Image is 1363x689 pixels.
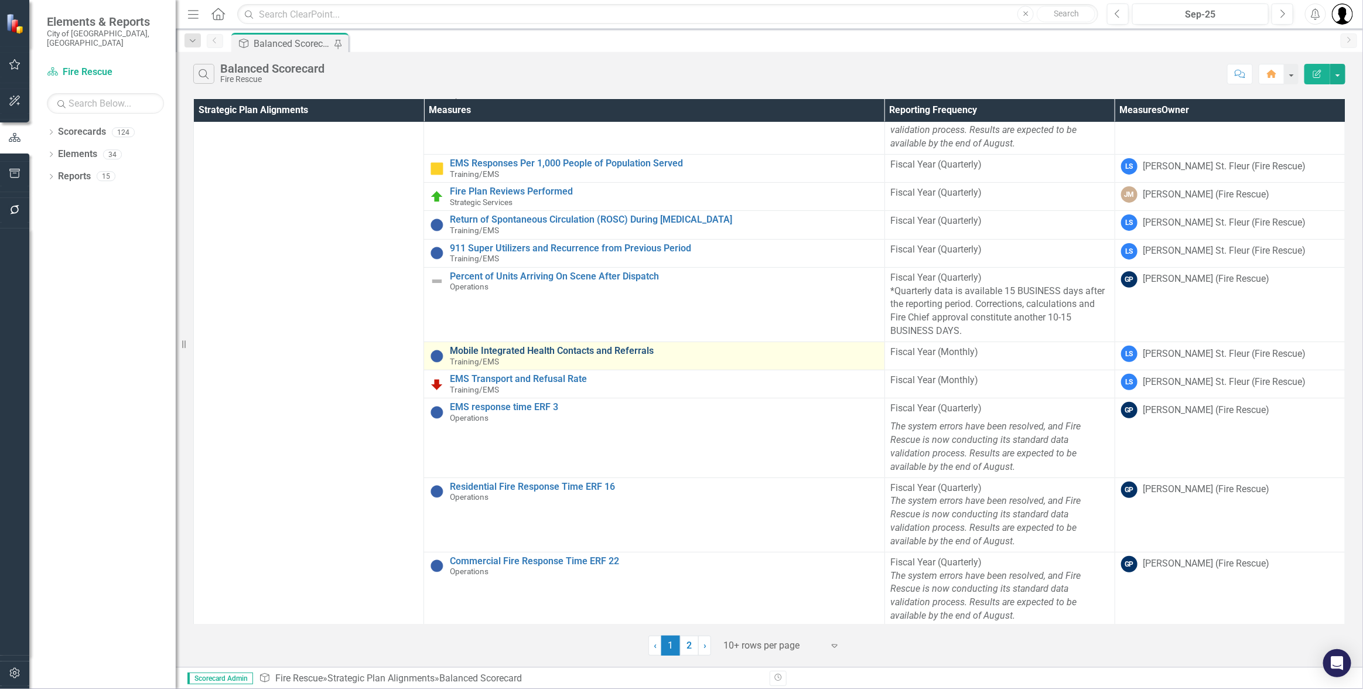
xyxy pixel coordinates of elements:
[424,239,884,267] td: Double-Click to Edit Right Click for Context Menu
[450,402,878,412] a: EMS response time ERF 3
[450,158,878,169] a: EMS Responses Per 1,000 People of Population Served
[275,673,323,684] a: Fire Rescue
[884,398,1115,477] td: Double-Click to Edit
[661,636,680,656] span: 1
[430,218,444,232] img: Information Unavailable
[254,36,331,51] div: Balanced Scorecard
[430,162,444,176] img: Monitoring Progress
[1115,342,1345,370] td: Double-Click to Edit
[891,214,1109,228] p: Fiscal Year (Quarterly)
[891,402,1109,418] p: Fiscal Year (Quarterly)
[47,66,164,79] a: Fire Rescue
[1121,158,1137,175] div: LS
[891,421,1081,472] em: The system errors have been resolved, and Fire Rescue is now conducting its standard data validat...
[450,282,489,291] span: Operations
[1136,8,1265,22] div: Sep-25
[1121,346,1137,362] div: LS
[430,246,444,260] img: Information Unavailable
[58,170,91,183] a: Reports
[1143,404,1270,417] div: [PERSON_NAME] (Fire Rescue)
[1143,244,1306,258] div: [PERSON_NAME] St. Fleur (Fire Rescue)
[47,29,164,48] small: City of [GEOGRAPHIC_DATA], [GEOGRAPHIC_DATA]
[450,346,878,356] a: Mobile Integrated Health Contacts and Referrals
[450,254,499,263] span: Training/EMS
[430,405,444,419] img: Information Unavailable
[439,673,522,684] div: Balanced Scorecard
[424,477,884,552] td: Double-Click to Edit Right Click for Context Menu
[654,640,657,651] span: ‹
[58,125,106,139] a: Scorecards
[430,349,444,363] img: Information Unavailable
[1121,402,1137,418] div: GP
[450,214,878,225] a: Return of Spontaneous Circulation (ROSC) During [MEDICAL_DATA]
[1115,477,1345,552] td: Double-Click to Edit
[1115,183,1345,211] td: Double-Click to Edit
[424,398,884,477] td: Double-Click to Edit Right Click for Context Menu
[1132,4,1269,25] button: Sep-25
[450,556,878,567] a: Commercial Fire Response Time ERF 22
[884,552,1115,644] td: Double-Click to Edit
[424,267,884,342] td: Double-Click to Edit Right Click for Context Menu
[327,673,435,684] a: Strategic Plan Alignments
[1115,370,1345,398] td: Double-Click to Edit
[450,567,489,576] span: Operations
[424,342,884,370] td: Double-Click to Edit Right Click for Context Menu
[891,374,1109,387] p: Fiscal Year (Monthly)
[1121,374,1137,390] div: LS
[450,482,878,492] a: Residential Fire Response Time ERF 16
[430,485,444,499] img: Information Unavailable
[424,154,884,182] td: Double-Click to Edit Right Click for Context Menu
[424,183,884,211] td: Double-Click to Edit Right Click for Context Menu
[1037,6,1095,22] button: Search
[891,570,1081,622] em: The system errors have been resolved, and Fire Rescue is now conducting its standard data validat...
[450,492,489,502] span: Operations
[450,197,513,207] span: Strategic Services
[1115,398,1345,477] td: Double-Click to Edit
[450,169,499,179] span: Training/EMS
[112,127,135,137] div: 124
[1121,243,1137,260] div: LS
[1143,188,1270,202] div: [PERSON_NAME] (Fire Rescue)
[237,4,1098,25] input: Search ClearPoint...
[450,413,489,422] span: Operations
[450,226,499,235] span: Training/EMS
[1121,556,1137,572] div: GP
[1143,272,1270,286] div: [PERSON_NAME] (Fire Rescue)
[884,183,1115,211] td: Double-Click to Edit
[884,239,1115,267] td: Double-Click to Edit
[891,186,1109,200] p: Fiscal Year (Quarterly)
[1143,376,1306,389] div: [PERSON_NAME] St. Fleur (Fire Rescue)
[1143,160,1306,173] div: [PERSON_NAME] St. Fleur (Fire Rescue)
[430,559,444,573] img: Information Unavailable
[450,385,499,394] span: Training/EMS
[1121,482,1137,498] div: GP
[1143,557,1270,571] div: [PERSON_NAME] (Fire Rescue)
[1121,214,1137,231] div: LS
[1121,271,1137,288] div: GP
[884,154,1115,182] td: Double-Click to Edit
[680,636,699,656] a: 2
[1143,483,1270,496] div: [PERSON_NAME] (Fire Rescue)
[220,62,324,75] div: Balanced Scorecard
[424,370,884,398] td: Double-Click to Edit Right Click for Context Menu
[450,271,878,282] a: Percent of Units Arriving On Scene After Dispatch
[703,640,706,651] span: ›
[430,274,444,288] img: Not Defined
[1323,649,1351,677] div: Open Intercom Messenger
[1143,347,1306,361] div: [PERSON_NAME] St. Fleur (Fire Rescue)
[424,211,884,239] td: Double-Click to Edit Right Click for Context Menu
[891,346,1109,359] p: Fiscal Year (Monthly)
[891,158,1109,172] p: Fiscal Year (Quarterly)
[450,374,878,384] a: EMS Transport and Refusal Rate
[1115,267,1345,342] td: Double-Click to Edit
[103,149,122,159] div: 34
[884,211,1115,239] td: Double-Click to Edit
[884,477,1115,552] td: Double-Click to Edit
[1115,552,1345,644] td: Double-Click to Edit
[1121,186,1137,203] div: JM
[1115,239,1345,267] td: Double-Click to Edit
[6,13,26,34] img: ClearPoint Strategy
[450,243,878,254] a: 911 Super Utilizers and Recurrence from Previous Period
[450,357,499,366] span: Training/EMS
[891,271,1109,338] p: Fiscal Year (Quarterly) *Quarterly data is available 15 BUSINESS days after the reporting period....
